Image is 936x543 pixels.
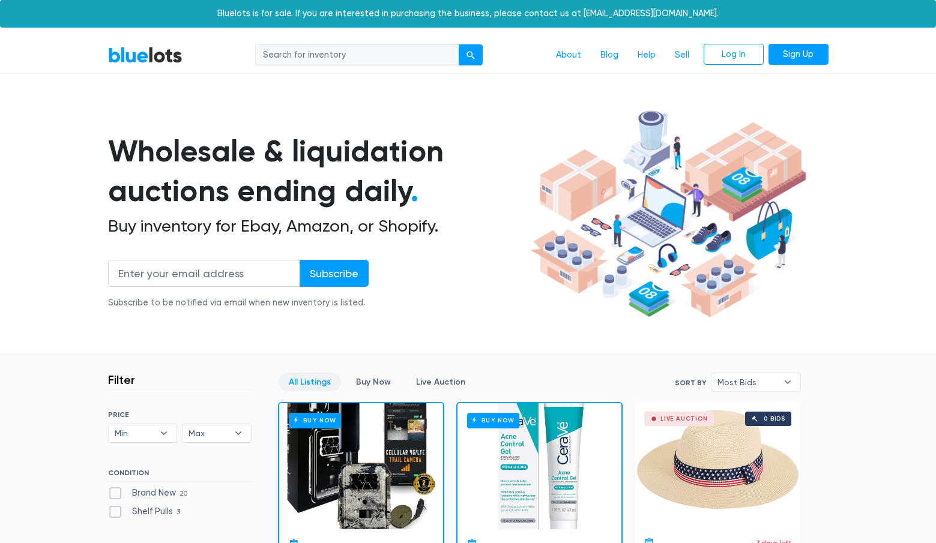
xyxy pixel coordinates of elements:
input: Enter your email address [108,260,300,287]
h6: Buy Now [289,413,341,428]
span: Max [189,424,228,442]
b: ▾ [226,424,251,442]
span: 20 [176,489,192,499]
h2: Buy inventory for Ebay, Amazon, or Shopify. [108,216,526,236]
h6: Buy Now [467,413,519,428]
a: BlueLots [108,46,183,64]
label: Shelf Pulls [108,505,184,518]
a: About [546,44,591,67]
label: Sort By [675,377,706,388]
h3: Filter [108,373,135,387]
a: Blog [591,44,628,67]
a: Live Auction 0 bids [635,402,801,528]
a: Buy Now [279,403,443,529]
input: Search for inventory [255,44,459,66]
a: Sell [665,44,699,67]
label: Brand New [108,487,192,500]
div: 0 bids [764,416,785,422]
span: Most Bids [717,373,777,391]
div: Subscribe to be notified via email when new inventory is listed. [108,296,369,310]
h6: CONDITION [108,469,252,482]
span: . [411,173,418,209]
a: Live Auction [406,373,476,391]
a: Log In [704,44,764,65]
h1: Wholesale & liquidation auctions ending daily [108,131,526,211]
b: ▾ [151,424,177,442]
a: All Listings [279,373,341,391]
b: ▾ [775,373,800,391]
input: Subscribe [300,260,369,287]
a: Sign Up [768,44,829,65]
span: Min [115,424,154,442]
a: Buy Now [457,403,621,529]
a: Buy Now [346,373,401,391]
h6: PRICE [108,410,252,419]
span: 3 [173,508,184,517]
img: hero-ee84e7d0318cb26816c560f6b4441b76977f77a177738b4e94f68c95b2b83dbb.png [526,105,811,323]
a: Help [628,44,665,67]
div: Live Auction [660,416,708,422]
